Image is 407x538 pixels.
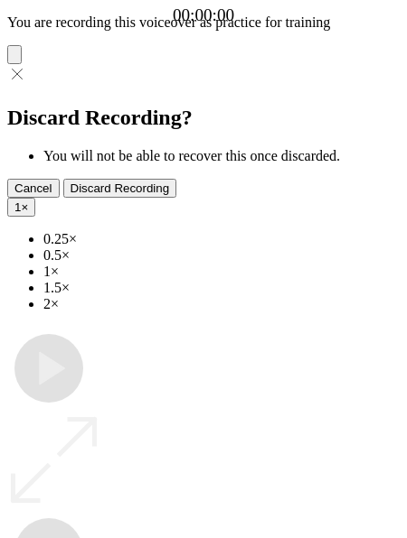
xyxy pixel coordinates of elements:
button: Discard Recording [63,179,177,198]
button: Cancel [7,179,60,198]
li: 2× [43,296,400,312]
li: You will not be able to recover this once discarded. [43,148,400,164]
p: You are recording this voiceover as practice for training [7,14,400,31]
li: 0.5× [43,247,400,264]
button: 1× [7,198,35,217]
li: 1× [43,264,400,280]
a: 00:00:00 [173,5,234,25]
li: 0.25× [43,231,400,247]
li: 1.5× [43,280,400,296]
span: 1 [14,200,21,214]
h2: Discard Recording? [7,106,400,130]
